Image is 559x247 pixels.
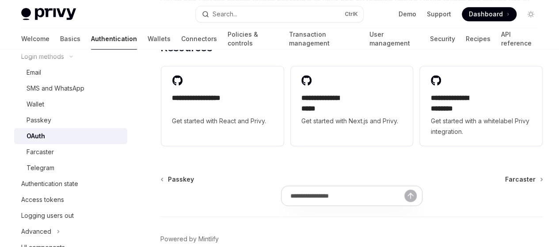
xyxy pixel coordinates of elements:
[427,10,451,19] a: Support
[213,9,237,19] div: Search...
[524,7,538,21] button: Toggle dark mode
[14,144,127,160] a: Farcaster
[14,128,127,144] a: OAuth
[14,224,127,239] button: Toggle Advanced section
[14,160,127,176] a: Telegram
[181,28,217,49] a: Connectors
[21,8,76,20] img: light logo
[27,99,44,110] div: Wallet
[21,194,64,205] div: Access tokens
[27,163,54,173] div: Telegram
[345,11,358,18] span: Ctrl K
[172,116,273,126] span: Get started with React and Privy.
[369,28,419,49] a: User management
[27,147,54,157] div: Farcaster
[27,131,45,141] div: OAuth
[27,67,41,78] div: Email
[60,28,80,49] a: Basics
[228,28,278,49] a: Policies & controls
[505,175,536,184] span: Farcaster
[21,226,51,237] div: Advanced
[399,10,416,19] a: Demo
[501,28,538,49] a: API reference
[161,175,194,184] a: Passkey
[148,28,171,49] a: Wallets
[14,176,127,192] a: Authentication state
[14,96,127,112] a: Wallet
[27,83,84,94] div: SMS and WhatsApp
[14,112,127,128] a: Passkey
[14,65,127,80] a: Email
[14,80,127,96] a: SMS and WhatsApp
[290,186,404,205] input: Ask a question...
[469,10,503,19] span: Dashboard
[465,28,490,49] a: Recipes
[91,28,137,49] a: Authentication
[21,179,78,189] div: Authentication state
[430,116,532,137] span: Get started with a whitelabel Privy integration.
[21,210,74,221] div: Logging users out
[505,175,542,184] a: Farcaster
[301,116,403,126] span: Get started with Next.js and Privy.
[14,208,127,224] a: Logging users out
[404,190,417,202] button: Send message
[430,28,455,49] a: Security
[21,28,49,49] a: Welcome
[462,7,517,21] a: Dashboard
[196,6,363,22] button: Open search
[14,192,127,208] a: Access tokens
[27,115,51,125] div: Passkey
[160,235,219,243] a: Powered by Mintlify
[168,175,194,184] span: Passkey
[289,28,358,49] a: Transaction management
